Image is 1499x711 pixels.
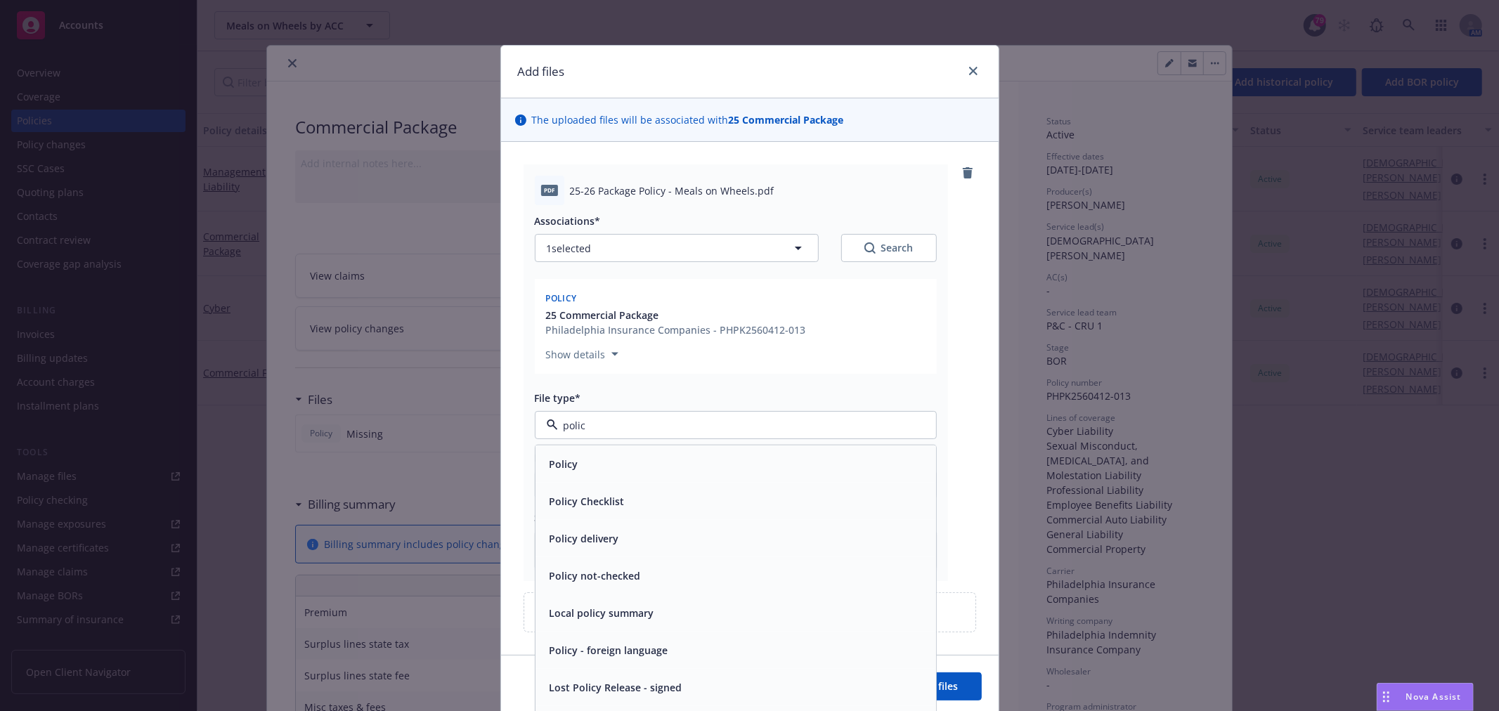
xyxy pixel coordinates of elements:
[1377,683,1474,711] button: Nova Assist
[1377,684,1395,710] div: Drag to move
[1406,691,1462,703] span: Nova Assist
[558,418,908,433] input: Filter by keyword
[550,457,578,471] button: Policy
